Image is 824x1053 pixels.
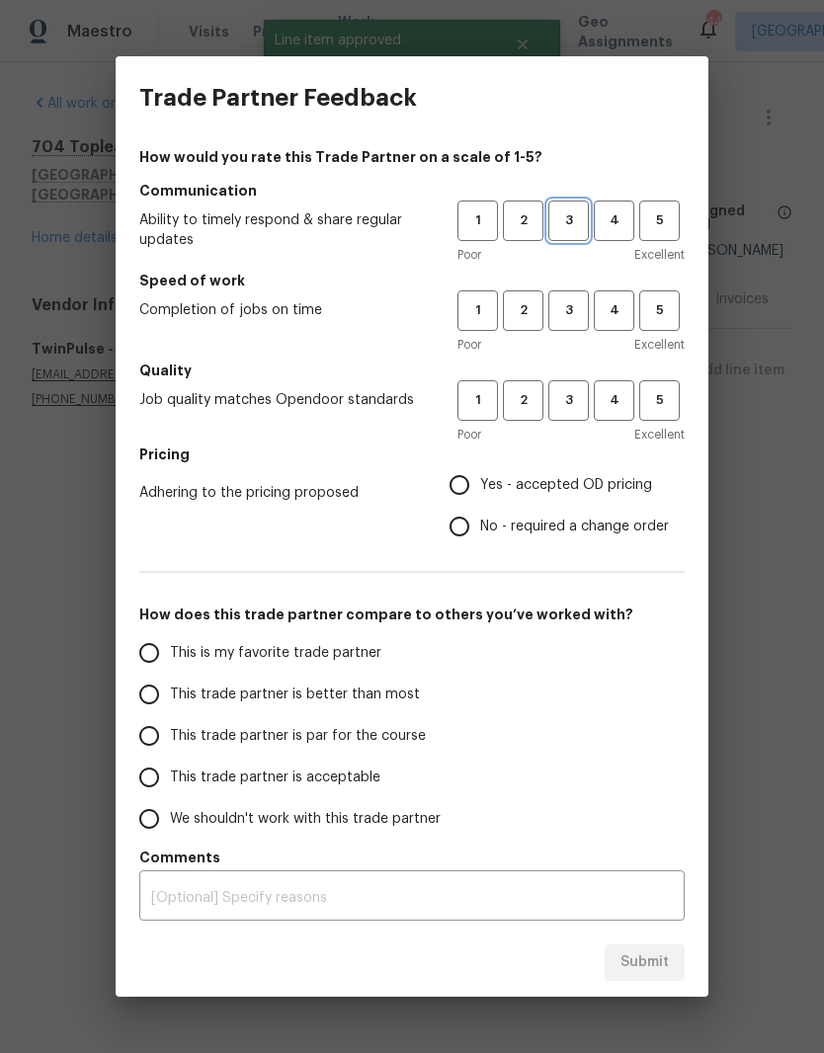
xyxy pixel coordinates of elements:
[641,209,678,232] span: 5
[594,380,634,421] button: 4
[641,299,678,322] span: 5
[480,475,652,496] span: Yes - accepted OD pricing
[457,245,481,265] span: Poor
[139,848,685,867] h5: Comments
[548,201,589,241] button: 3
[457,201,498,241] button: 1
[139,632,685,840] div: How does this trade partner compare to others you’ve worked with?
[139,361,685,380] h5: Quality
[139,300,426,320] span: Completion of jobs on time
[170,685,420,705] span: This trade partner is better than most
[450,464,685,547] div: Pricing
[550,299,587,322] span: 3
[459,299,496,322] span: 1
[548,290,589,331] button: 3
[594,290,634,331] button: 4
[170,726,426,747] span: This trade partner is par for the course
[139,483,418,503] span: Adhering to the pricing proposed
[505,209,541,232] span: 2
[505,299,541,322] span: 2
[639,201,680,241] button: 5
[503,380,543,421] button: 2
[139,84,417,112] h3: Trade Partner Feedback
[480,517,669,537] span: No - required a change order
[457,425,481,445] span: Poor
[550,389,587,412] span: 3
[505,389,541,412] span: 2
[550,209,587,232] span: 3
[139,210,426,250] span: Ability to timely respond & share regular updates
[596,389,632,412] span: 4
[139,271,685,290] h5: Speed of work
[503,201,543,241] button: 2
[634,335,685,355] span: Excellent
[641,389,678,412] span: 5
[139,605,685,624] h5: How does this trade partner compare to others you’ve worked with?
[170,768,380,788] span: This trade partner is acceptable
[170,643,381,664] span: This is my favorite trade partner
[459,389,496,412] span: 1
[639,290,680,331] button: 5
[639,380,680,421] button: 5
[139,147,685,167] h4: How would you rate this Trade Partner on a scale of 1-5?
[503,290,543,331] button: 2
[548,380,589,421] button: 3
[459,209,496,232] span: 1
[634,425,685,445] span: Excellent
[139,181,685,201] h5: Communication
[170,809,441,830] span: We shouldn't work with this trade partner
[596,209,632,232] span: 4
[139,445,685,464] h5: Pricing
[139,390,426,410] span: Job quality matches Opendoor standards
[594,201,634,241] button: 4
[457,380,498,421] button: 1
[457,335,481,355] span: Poor
[457,290,498,331] button: 1
[634,245,685,265] span: Excellent
[596,299,632,322] span: 4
